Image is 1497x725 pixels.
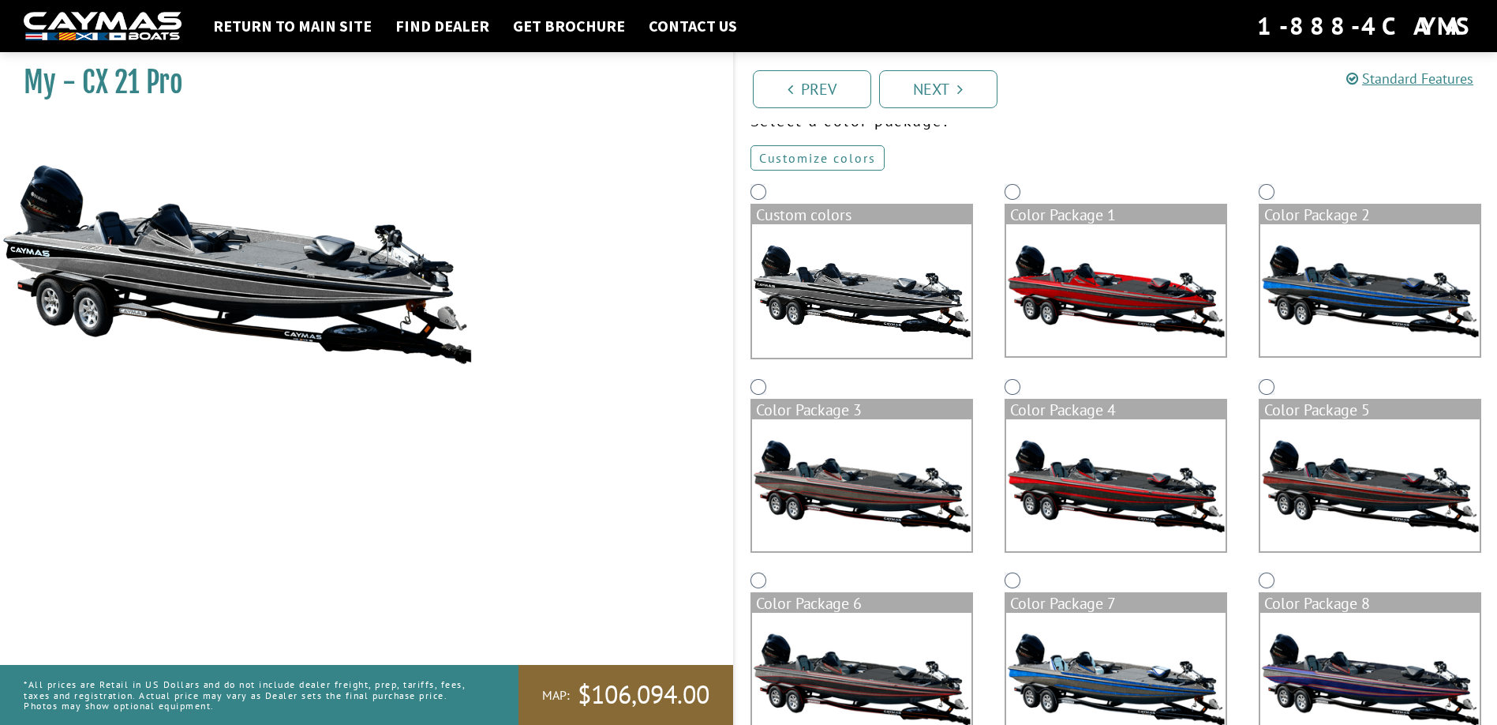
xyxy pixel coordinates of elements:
a: MAP:$106,094.00 [518,665,733,725]
div: Color Package 7 [1006,594,1226,613]
span: $106,094.00 [578,678,709,712]
img: cx-Base-Layer.png [752,224,971,358]
span: MAP: [542,687,570,704]
img: color_package_283.png [1260,224,1480,356]
div: Color Package 6 [752,594,971,613]
a: Prev [753,70,871,108]
img: color_package_282.png [1006,224,1226,356]
a: Next [879,70,997,108]
a: Standard Features [1346,69,1473,88]
a: Find Dealer [387,16,497,36]
p: *All prices are Retail in US Dollars and do not include dealer freight, prep, tariffs, fees, taxe... [24,671,483,719]
img: color_package_286.png [1260,419,1480,551]
div: Color Package 2 [1260,205,1480,224]
div: Custom colors [752,205,971,224]
div: Color Package 1 [1006,205,1226,224]
div: Color Package 3 [752,400,971,419]
h1: My - CX 21 Pro [24,65,694,100]
img: color_package_285.png [1006,419,1226,551]
a: Return to main site [205,16,380,36]
a: Customize colors [750,145,885,171]
a: Get Brochure [505,16,633,36]
div: Color Package 8 [1260,594,1480,613]
a: Contact Us [641,16,745,36]
div: Color Package 5 [1260,400,1480,419]
img: white-logo-c9c8dbefe5ff5ceceb0f0178aa75bf4bb51f6bca0971e226c86eb53dfe498488.png [24,12,182,41]
img: color_package_284.png [752,419,971,551]
div: Color Package 4 [1006,400,1226,419]
div: 1-888-4CAYMAS [1257,9,1473,43]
